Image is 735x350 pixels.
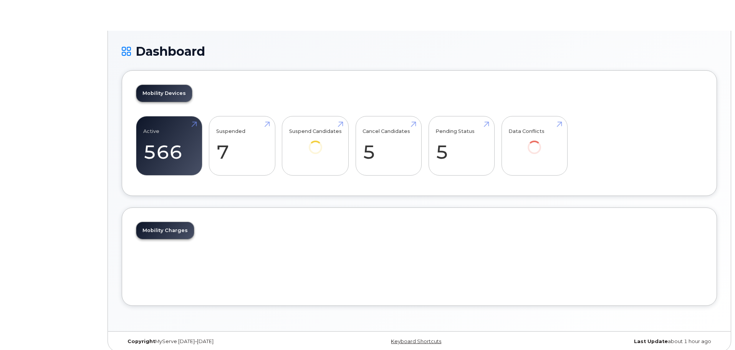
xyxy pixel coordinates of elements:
[127,338,155,344] strong: Copyright
[136,85,192,102] a: Mobility Devices
[216,121,268,171] a: Suspended 7
[518,338,717,345] div: about 1 hour ago
[143,121,195,171] a: Active 566
[122,45,717,58] h1: Dashboard
[136,222,194,239] a: Mobility Charges
[508,121,560,165] a: Data Conflicts
[391,338,441,344] a: Keyboard Shortcuts
[363,121,414,171] a: Cancel Candidates 5
[122,338,320,345] div: MyServe [DATE]–[DATE]
[289,121,342,165] a: Suspend Candidates
[634,338,668,344] strong: Last Update
[435,121,487,171] a: Pending Status 5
